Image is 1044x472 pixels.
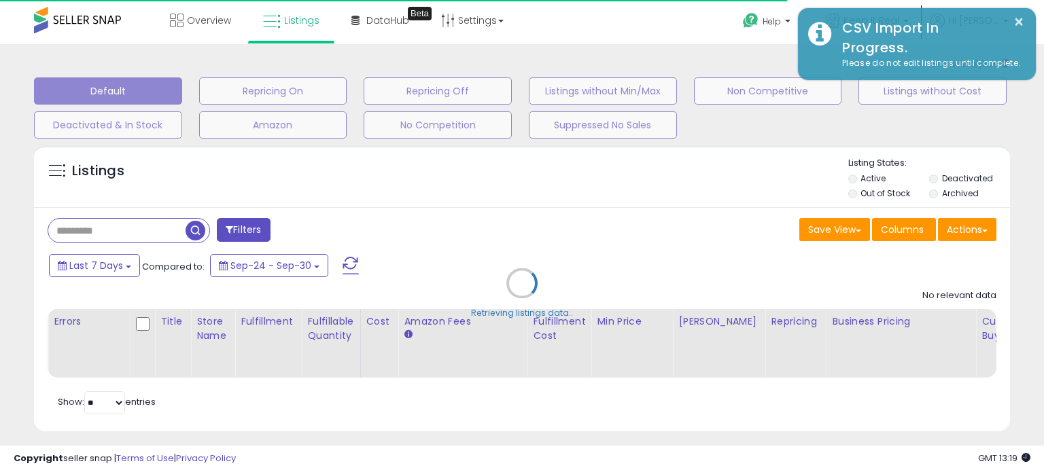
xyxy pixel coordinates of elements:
[34,77,182,105] button: Default
[199,111,347,139] button: Amazon
[199,77,347,105] button: Repricing On
[832,18,1026,57] div: CSV Import In Progress.
[284,14,319,27] span: Listings
[529,111,677,139] button: Suppressed No Sales
[732,2,804,44] a: Help
[14,452,236,465] div: seller snap | |
[14,452,63,465] strong: Copyright
[763,16,781,27] span: Help
[529,77,677,105] button: Listings without Min/Max
[471,307,573,319] div: Retrieving listings data..
[366,14,409,27] span: DataHub
[742,12,759,29] i: Get Help
[1013,14,1024,31] button: ×
[34,111,182,139] button: Deactivated & In Stock
[176,452,236,465] a: Privacy Policy
[116,452,174,465] a: Terms of Use
[858,77,1007,105] button: Listings without Cost
[408,7,432,20] div: Tooltip anchor
[978,452,1030,465] span: 2025-10-8 13:19 GMT
[364,77,512,105] button: Repricing Off
[187,14,231,27] span: Overview
[832,57,1026,70] div: Please do not edit listings until complete.
[364,111,512,139] button: No Competition
[694,77,842,105] button: Non Competitive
